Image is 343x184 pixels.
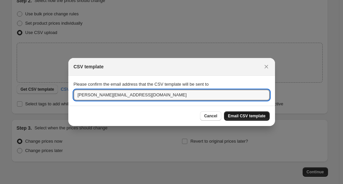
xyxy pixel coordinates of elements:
[228,113,266,119] span: Email CSV template
[74,82,209,87] span: Please confirm the email address that the CSV template will be sent to
[204,113,217,119] span: Cancel
[74,63,104,70] h2: CSV template
[224,111,270,121] button: Email CSV template
[262,62,271,71] button: Close
[200,111,221,121] button: Cancel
